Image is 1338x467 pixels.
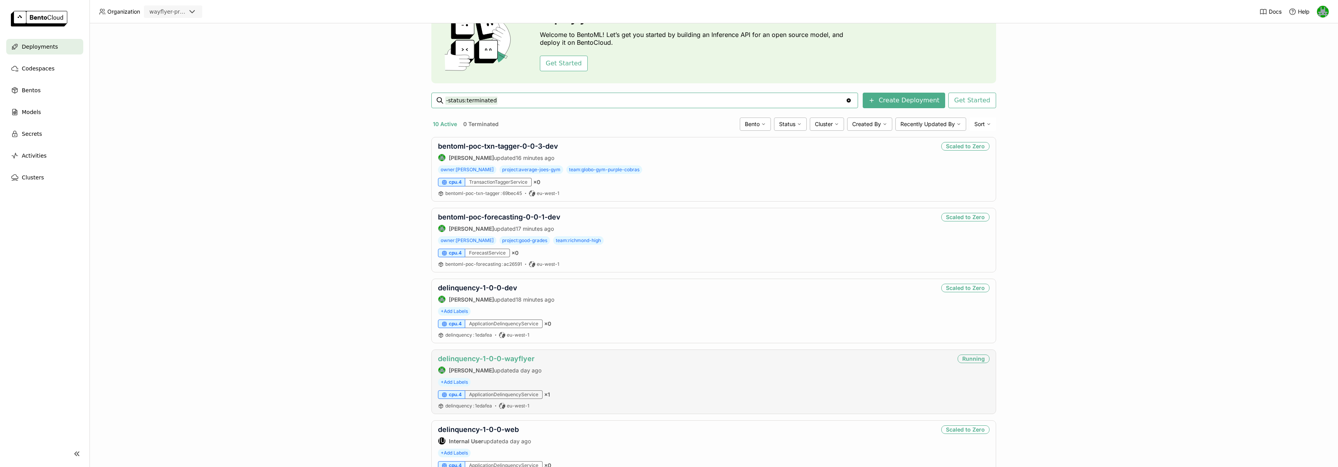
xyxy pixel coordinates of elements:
[449,321,462,327] span: cpu.4
[11,11,67,26] img: logo
[438,154,558,162] div: updated
[473,332,474,338] span: :
[438,296,445,303] img: Sean Hickey
[438,165,496,174] span: owner:[PERSON_NAME]
[540,56,588,71] button: Get Started
[847,118,892,131] div: Created By
[511,249,518,256] span: × 0
[449,438,483,444] strong: Internal User
[438,225,445,232] img: Sean Hickey
[516,225,554,232] span: 17 minutes ago
[449,367,494,374] strong: [PERSON_NAME]
[449,179,462,185] span: cpu.4
[445,261,522,267] a: bentoml-poc-forecasting:ac26591
[846,97,852,104] svg: Clear value
[438,367,445,374] img: Sean Hickey
[895,118,966,131] div: Recently Updated By
[774,118,807,131] div: Status
[507,332,529,338] span: eu-west-1
[537,190,559,197] span: eu-west-1
[544,391,550,398] span: × 1
[1317,6,1329,18] img: Sean Hickey
[438,449,471,457] span: +Add Labels
[438,154,445,161] img: Sean Hickey
[745,121,760,128] span: Bento
[445,403,492,409] span: delinquency 1edafea
[438,425,519,434] a: delinquency-1-0-0-web
[22,129,42,139] span: Secrets
[473,403,474,409] span: :
[445,332,492,338] a: delinquency:1edafea
[438,284,517,292] a: delinquency-1-0-0-dev
[505,438,531,444] span: a day ago
[941,284,989,292] div: Scaled to Zero
[22,42,58,51] span: Deployments
[445,332,492,338] span: delinquency 1edafea
[1289,8,1310,16] div: Help
[6,148,83,163] a: Activities
[449,296,494,303] strong: [PERSON_NAME]
[544,320,551,327] span: × 0
[22,107,41,117] span: Models
[900,121,955,128] span: Recently Updated By
[449,392,462,398] span: cpu.4
[438,142,558,150] a: bentoml-poc-txn-tagger-0-0-3-dev
[537,261,559,267] span: eu-west-1
[438,295,554,303] div: updated
[6,39,83,54] a: Deployments
[22,64,54,73] span: Codespaces
[516,154,554,161] span: 16 minutes ago
[149,8,186,16] div: wayflyer-prod
[499,236,550,245] span: project:good-grades
[22,86,40,95] span: Bentos
[438,213,560,221] a: bentoml-poc-forecasting-0-0-1-dev
[462,119,500,129] button: 0 Terminated
[6,61,83,76] a: Codespaces
[533,179,540,186] span: × 0
[449,250,462,256] span: cpu.4
[445,94,846,107] input: Search
[438,437,531,445] div: updated
[431,119,459,129] button: 10 Active
[540,31,847,46] p: Welcome to BentoML! Let’s get you started by building an Inference API for an open source model, ...
[815,121,833,128] span: Cluster
[502,261,503,267] span: :
[465,249,510,257] div: ForecastService
[566,165,642,174] span: team:globo-gym-purple-cobras
[1298,8,1310,15] span: Help
[516,296,554,303] span: 18 minutes ago
[6,170,83,185] a: Clusters
[22,151,47,160] span: Activities
[449,154,494,161] strong: [PERSON_NAME]
[22,173,44,182] span: Clusters
[438,437,445,444] div: IU
[465,178,532,186] div: TransactionTaggerService
[6,126,83,142] a: Secrets
[445,190,522,197] a: bentoml-poc-txn-tagger:69bec45
[438,12,521,71] img: cover onboarding
[499,165,563,174] span: project:average-joes-gym
[445,403,492,409] a: delinquency:1edafea
[438,307,471,316] span: +Add Labels
[863,93,945,108] button: Create Deployment
[1269,8,1282,15] span: Docs
[779,121,795,128] span: Status
[438,366,541,374] div: updated
[438,378,471,386] span: +Add Labels
[810,118,844,131] div: Cluster
[941,425,989,434] div: Scaled to Zero
[445,261,522,267] span: bentoml-poc-forecasting ac26591
[438,355,534,363] a: delinquency-1-0-0-wayflyer
[540,12,847,25] h3: Deploy your first model
[6,83,83,98] a: Bentos
[465,390,543,399] div: ApplicationDelinquencyService
[948,93,996,108] button: Get Started
[438,225,560,232] div: updated
[553,236,604,245] span: team:richmond-high
[974,121,985,128] span: Sort
[516,367,541,374] span: a day ago
[969,118,996,131] div: Sort
[507,403,529,409] span: eu-west-1
[438,437,446,445] div: Internal User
